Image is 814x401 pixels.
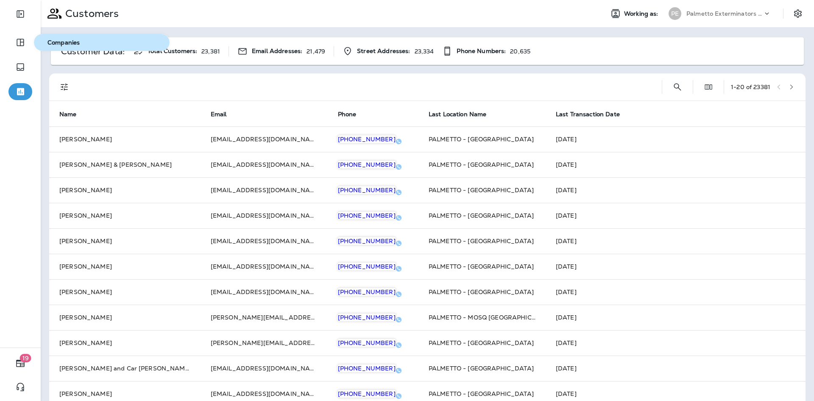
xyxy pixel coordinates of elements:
[49,228,201,254] td: [PERSON_NAME]
[49,305,201,330] td: [PERSON_NAME]
[59,111,77,118] span: Name
[457,48,506,55] span: Phone Numbers:
[307,48,325,55] p: 21,479
[429,390,534,398] span: PALMETTO - [GEOGRAPHIC_DATA]
[49,330,201,356] td: [PERSON_NAME]
[546,228,806,254] td: [DATE]
[338,212,396,219] span: [PHONE_NUMBER]
[686,10,763,17] p: Palmetto Exterminators LLC
[429,161,534,168] span: PALMETTO - [GEOGRAPHIC_DATA]
[201,126,328,152] td: [EMAIL_ADDRESS][DOMAIN_NAME]
[546,356,806,381] td: [DATE]
[546,279,806,305] td: [DATE]
[429,212,534,219] span: PALMETTO - [GEOGRAPHIC_DATA]
[510,48,530,55] p: 20,635
[429,111,487,118] span: Last Location Name
[546,126,806,152] td: [DATE]
[338,314,396,321] span: [PHONE_NUMBER]
[338,186,396,194] span: [PHONE_NUMBER]
[546,152,806,177] td: [DATE]
[429,237,534,245] span: PALMETTO - [GEOGRAPHIC_DATA]
[61,48,125,55] p: Customer Data:
[338,135,396,143] span: [PHONE_NUMBER]
[546,254,806,279] td: [DATE]
[201,279,328,305] td: [EMAIL_ADDRESS][DOMAIN_NAME]
[357,48,410,55] span: Street Addresses:
[546,177,806,203] td: [DATE]
[201,356,328,381] td: [EMAIL_ADDRESS][DOMAIN_NAME]
[211,111,227,118] span: Email
[56,79,73,95] button: Filters
[49,279,201,305] td: [PERSON_NAME]
[252,48,302,55] span: Email Addresses:
[338,339,396,347] span: [PHONE_NUMBER]
[624,10,660,17] span: Working as:
[546,305,806,330] td: [DATE]
[34,34,170,51] button: Companies
[49,126,201,152] td: [PERSON_NAME]
[201,48,220,55] p: 23,381
[731,84,770,90] div: 1 - 20 of 23381
[790,6,806,21] button: Settings
[338,263,396,270] span: [PHONE_NUMBER]
[201,330,328,356] td: [PERSON_NAME][EMAIL_ADDRESS][DOMAIN_NAME]
[429,263,534,270] span: PALMETTO - [GEOGRAPHIC_DATA]
[37,39,166,46] span: Companies
[429,288,534,296] span: PALMETTO - [GEOGRAPHIC_DATA]
[338,237,396,245] span: [PHONE_NUMBER]
[338,365,396,372] span: [PHONE_NUMBER]
[201,254,328,279] td: [EMAIL_ADDRESS][DOMAIN_NAME]
[20,354,31,362] span: 19
[49,177,201,203] td: [PERSON_NAME]
[429,135,534,143] span: PALMETTO - [GEOGRAPHIC_DATA]
[669,79,686,95] button: Search Customers
[201,152,328,177] td: [EMAIL_ADDRESS][DOMAIN_NAME]
[201,203,328,228] td: [EMAIL_ADDRESS][DOMAIN_NAME]
[201,177,328,203] td: [EMAIL_ADDRESS][DOMAIN_NAME]
[429,365,534,372] span: PALMETTO - [GEOGRAPHIC_DATA]
[8,6,32,22] button: Expand Sidebar
[338,288,396,296] span: [PHONE_NUMBER]
[338,161,396,168] span: [PHONE_NUMBER]
[201,305,328,330] td: [PERSON_NAME][EMAIL_ADDRESS][PERSON_NAME][DOMAIN_NAME]
[148,48,197,55] span: Total Customers:
[669,7,681,20] div: PE
[415,48,434,55] p: 23,334
[338,390,396,398] span: [PHONE_NUMBER]
[49,152,201,177] td: [PERSON_NAME] & [PERSON_NAME]
[429,186,534,194] span: PALMETTO - [GEOGRAPHIC_DATA]
[49,356,201,381] td: [PERSON_NAME] and Car [PERSON_NAME]
[429,339,534,347] span: PALMETTO - [GEOGRAPHIC_DATA]
[546,330,806,356] td: [DATE]
[338,111,357,118] span: Phone
[62,7,119,20] p: Customers
[49,254,201,279] td: [PERSON_NAME]
[201,228,328,254] td: [EMAIL_ADDRESS][DOMAIN_NAME]
[49,203,201,228] td: [PERSON_NAME]
[546,203,806,228] td: [DATE]
[700,79,717,95] button: Edit Fields
[556,111,620,118] span: Last Transaction Date
[429,314,555,321] span: PALMETTO - MOSQ [GEOGRAPHIC_DATA]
